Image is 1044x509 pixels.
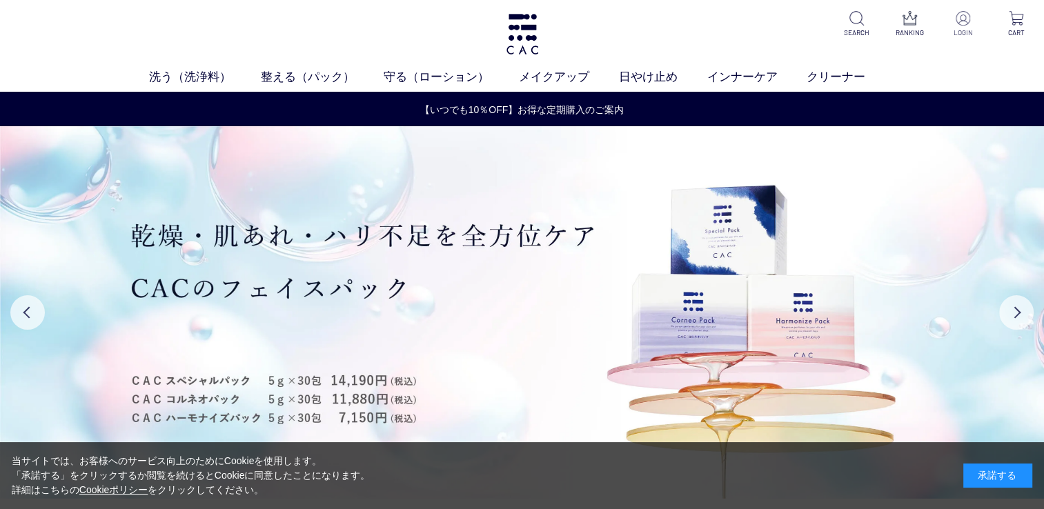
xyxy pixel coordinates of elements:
[519,68,619,86] a: メイクアップ
[840,28,874,38] p: SEARCH
[79,484,148,495] a: Cookieポリシー
[840,11,874,38] a: SEARCH
[807,68,895,86] a: クリーナー
[893,28,927,38] p: RANKING
[999,295,1034,330] button: Next
[261,68,384,86] a: 整える（パック）
[946,11,980,38] a: LOGIN
[999,28,1033,38] p: CART
[149,68,261,86] a: 洗う（洗浄料）
[12,454,371,497] div: 当サイトでは、お客様へのサービス向上のためにCookieを使用します。 「承諾する」をクリックするか閲覧を続けるとCookieに同意したことになります。 詳細はこちらの をクリックしてください。
[999,11,1033,38] a: CART
[707,68,807,86] a: インナーケア
[384,68,519,86] a: 守る（ローション）
[619,68,707,86] a: 日やけ止め
[893,11,927,38] a: RANKING
[10,295,45,330] button: Previous
[1,103,1043,117] a: 【いつでも10％OFF】お得な定期購入のご案内
[963,463,1032,488] div: 承諾する
[504,14,540,54] img: logo
[946,28,980,38] p: LOGIN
